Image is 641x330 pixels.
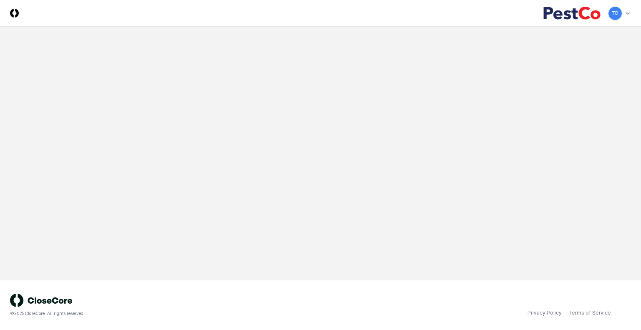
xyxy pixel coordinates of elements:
[10,294,73,307] img: logo
[10,310,320,317] div: © 2025 CloseCore. All rights reserved.
[608,6,623,21] button: TD
[612,10,618,16] span: TD
[543,7,601,20] img: PestCo logo
[527,309,562,317] a: Privacy Policy
[568,309,611,317] a: Terms of Service
[10,9,19,18] img: Logo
